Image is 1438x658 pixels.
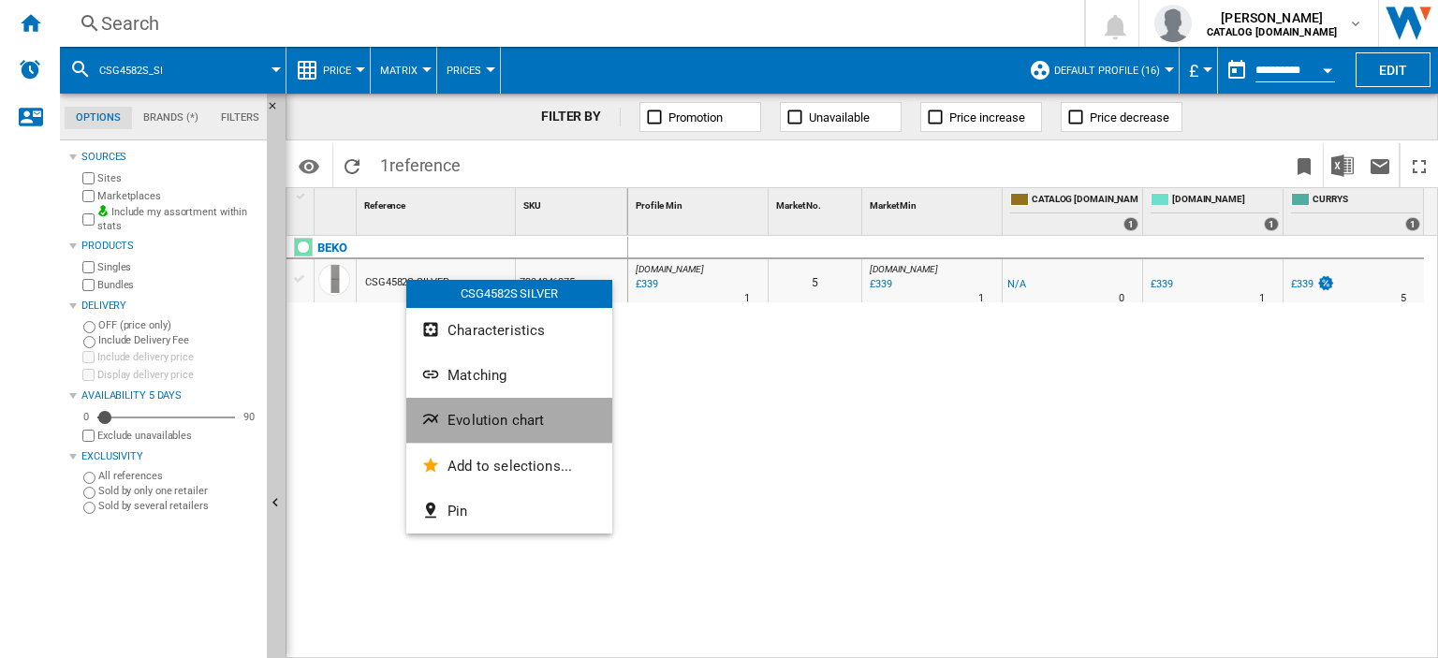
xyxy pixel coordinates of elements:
button: Characteristics [406,308,612,353]
button: Evolution chart [406,398,612,443]
button: Pin... [406,489,612,534]
span: Characteristics [448,322,545,339]
span: Add to selections... [448,458,572,475]
button: Add to selections... [406,444,612,489]
button: Matching [406,353,612,398]
div: CSG4582S SILVER [406,280,612,308]
span: Evolution chart [448,412,544,429]
span: Pin [448,503,467,519]
span: Matching [448,367,506,384]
